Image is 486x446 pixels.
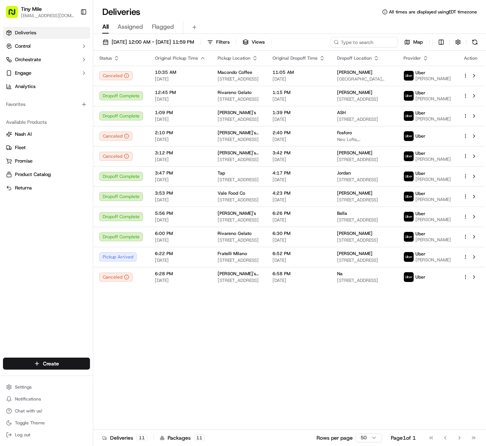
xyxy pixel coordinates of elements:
span: Fratelli Milano [218,251,247,257]
span: 3:42 PM [272,150,325,156]
span: Rivareno Gelato [218,230,252,236]
span: [DATE] 12:00 AM - [DATE] 11:59 PM [112,39,194,45]
button: Start new chat [127,74,136,83]
span: [STREET_ADDRESS] [337,237,392,243]
span: [STREET_ADDRESS] [218,177,261,183]
span: [STREET_ADDRESS] [337,257,392,263]
span: Tap [218,170,225,176]
img: uber-new-logo.jpeg [404,151,414,161]
span: Fosforo [337,130,352,136]
span: Map [413,39,423,45]
button: Settings [3,382,90,392]
span: [PERSON_NAME] [415,116,451,122]
div: Page 1 of 1 [391,434,416,442]
span: 3:53 PM [155,190,206,196]
span: [STREET_ADDRESS] [218,157,261,163]
span: [PERSON_NAME] [337,89,373,95]
span: Original Pickup Time [155,55,198,61]
div: Available Products [3,116,90,128]
span: [DATE] [155,197,206,203]
span: Jordan [337,170,351,176]
img: 1736555255976-a54dd68f-1ca7-489b-9aae-adbdc363a1c4 [7,72,21,85]
span: [PERSON_NAME]'s Pizzeria [218,130,261,136]
span: Pylon [74,127,90,133]
span: Pickup Location [218,55,250,61]
a: Returns [6,185,87,191]
span: [DATE] [155,76,206,82]
span: [DATE] [155,136,206,142]
span: [DATE] [272,257,325,263]
span: [PERSON_NAME] [415,176,451,182]
span: [STREET_ADDRESS] [218,197,261,203]
span: [DATE] [272,136,325,142]
img: uber-new-logo.jpeg [404,272,414,282]
a: Analytics [3,81,90,92]
span: [DATE] [272,197,325,203]
a: Product Catalog [6,171,87,178]
button: Returns [3,182,90,194]
span: Rivareno Gelato [218,89,252,95]
p: Welcome 👋 [7,31,136,43]
span: Filters [216,39,230,45]
a: Powered byPylon [53,127,90,133]
span: Product Catalog [15,171,51,178]
span: [STREET_ADDRESS] [337,96,392,102]
span: [DATE] [155,257,206,263]
button: Engage [3,67,90,79]
span: Neo Lofts, [STREET_ADDRESS] [337,136,392,142]
span: [DATE] [272,237,325,243]
span: [DATE] [155,217,206,223]
span: Analytics [15,83,35,90]
span: Na [337,271,343,277]
span: 5:56 PM [155,210,206,216]
img: uber-new-logo.jpeg [404,111,414,121]
span: [DATE] [155,237,206,243]
a: 📗Knowledge Base [4,106,60,119]
img: uber-new-logo.jpeg [404,131,414,141]
span: Uber [415,274,426,280]
span: Uber [415,90,426,96]
button: Product Catalog [3,169,90,180]
span: ASH [337,110,346,116]
span: Tiny Mile [21,5,42,13]
span: [DATE] [272,217,325,223]
button: Orchestrate [3,54,90,66]
span: Nash AI [15,131,32,138]
span: [PERSON_NAME]'s Pizzeria [218,271,261,277]
span: [PERSON_NAME]'s [218,110,256,116]
span: Create [43,360,59,367]
span: All times are displayed using EDT timezone [389,9,477,15]
span: Uber [415,70,426,76]
img: uber-new-logo.jpeg [404,212,414,222]
span: Toggle Theme [15,420,45,426]
button: Toggle Theme [3,418,90,428]
div: Action [463,55,479,61]
span: [EMAIL_ADDRESS][DOMAIN_NAME] [21,13,74,19]
span: Vale Food Co [218,190,245,196]
h1: Deliveries [102,6,140,18]
span: [STREET_ADDRESS] [337,116,392,122]
a: Nash AI [6,131,87,138]
span: [STREET_ADDRESS] [337,157,392,163]
span: [PERSON_NAME] [415,257,451,263]
span: 6:00 PM [155,230,206,236]
button: Canceled [99,71,133,80]
span: [PERSON_NAME]'s Pizzeria [218,150,261,156]
span: Uber [415,191,426,197]
a: Fleet [6,144,87,151]
button: Canceled [99,273,133,282]
button: Fleet [3,142,90,154]
span: [PERSON_NAME] [415,76,451,82]
button: Tiny Mile[EMAIL_ADDRESS][DOMAIN_NAME] [3,3,77,21]
span: 6:52 PM [272,251,325,257]
span: Promise [15,158,32,164]
button: Promise [3,155,90,167]
span: 10:35 AM [155,69,206,75]
input: Got a question? Start typing here... [19,49,134,57]
a: Deliveries [3,27,90,39]
span: Original Dropoff Time [272,55,318,61]
span: 4:17 PM [272,170,325,176]
button: Canceled [99,132,133,141]
button: Control [3,40,90,52]
div: Deliveries [102,434,147,442]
